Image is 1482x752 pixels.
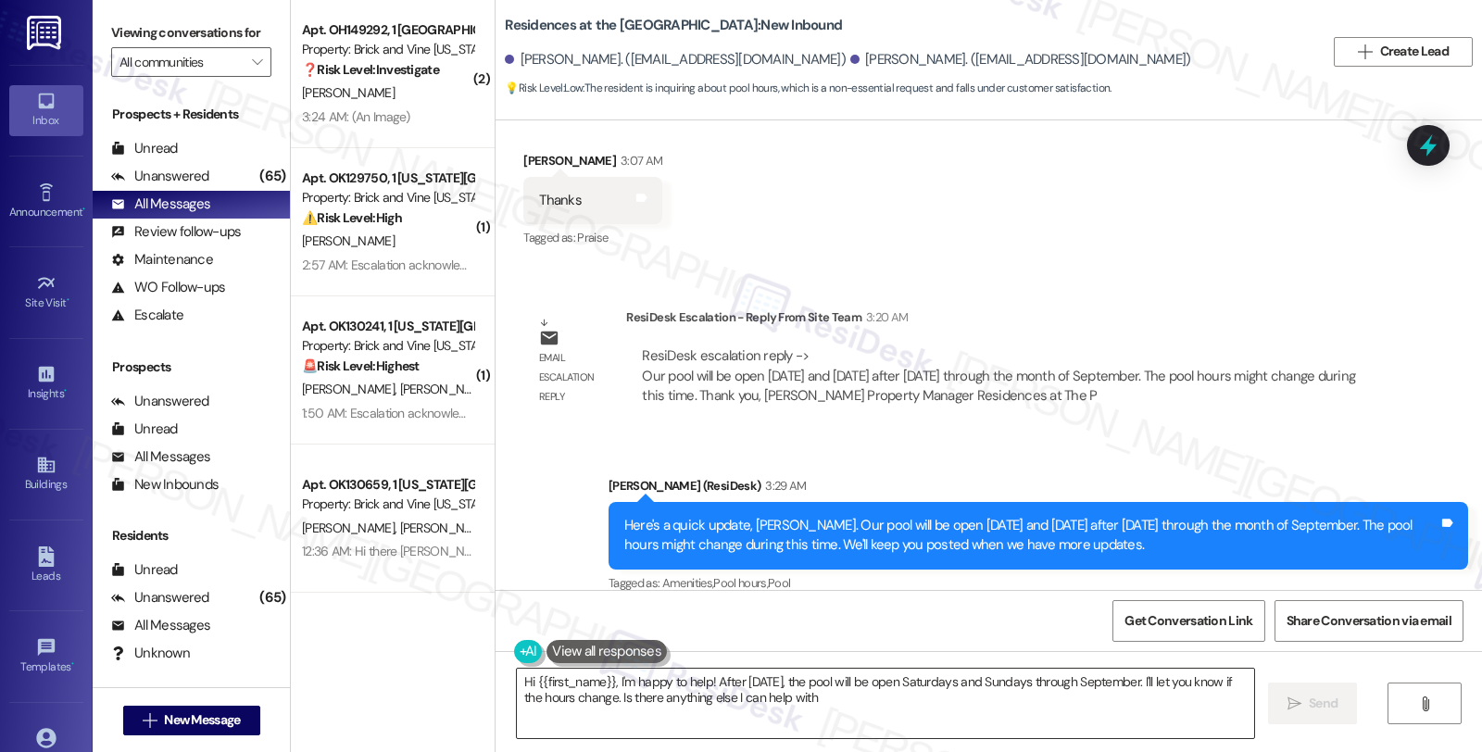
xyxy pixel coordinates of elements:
[302,84,395,101] span: [PERSON_NAME]
[539,348,611,407] div: Email escalation reply
[642,346,1355,405] div: ResiDesk escalation reply -> Our pool will be open [DATE] and [DATE] after [DATE] through the mon...
[9,541,83,591] a: Leads
[164,710,240,730] span: New Message
[302,405,490,421] div: 1:50 AM: Escalation acknowledged.
[850,50,1191,69] div: [PERSON_NAME]. ([EMAIL_ADDRESS][DOMAIN_NAME])
[1287,696,1301,711] i: 
[302,61,439,78] strong: ❓ Risk Level: Investigate
[302,108,410,125] div: 3:24 AM: (An Image)
[302,169,473,188] div: Apt. OK129750, 1 [US_STATE][GEOGRAPHIC_DATA]
[93,105,290,124] div: Prospects + Residents
[616,151,662,170] div: 3:07 AM
[400,520,493,536] span: [PERSON_NAME]
[626,307,1383,333] div: ResiDesk Escalation - Reply From Site Team
[609,570,1468,596] div: Tagged as:
[9,632,83,682] a: Templates •
[505,81,583,95] strong: 💡 Risk Level: Low
[302,188,473,207] div: Property: Brick and Vine [US_STATE][GEOGRAPHIC_DATA]
[1112,600,1264,642] button: Get Conversation Link
[624,516,1438,556] div: Here's a quick update, [PERSON_NAME]. Our pool will be open [DATE] and [DATE] after [DATE] throug...
[111,278,225,297] div: WO Follow-ups
[71,658,74,671] span: •
[302,209,402,226] strong: ⚠️ Risk Level: High
[302,20,473,40] div: Apt. OH149292, 1 [GEOGRAPHIC_DATA]
[252,55,262,69] i: 
[539,191,582,210] div: Thanks
[111,306,183,325] div: Escalate
[302,520,400,536] span: [PERSON_NAME]
[111,19,271,47] label: Viewing conversations for
[64,384,67,397] span: •
[1358,44,1372,59] i: 
[1275,600,1463,642] button: Share Conversation via email
[302,257,491,273] div: 2:57 AM: Escalation acknowledged.
[255,162,290,191] div: (65)
[9,358,83,408] a: Insights •
[861,307,908,327] div: 3:20 AM
[27,16,65,50] img: ResiDesk Logo
[523,224,662,251] div: Tagged as:
[505,79,1111,98] span: : The resident is inquiring about pool hours, which is a non-essential request and falls under cu...
[768,575,790,591] span: Pool
[93,357,290,377] div: Prospects
[111,616,210,635] div: All Messages
[123,706,260,735] button: New Message
[82,203,85,216] span: •
[1287,611,1451,631] span: Share Conversation via email
[93,526,290,545] div: Residents
[609,476,1468,502] div: [PERSON_NAME] (ResiDesk)
[577,230,608,245] span: Praise
[119,47,242,77] input: All communities
[1309,694,1338,713] span: Send
[111,420,178,439] div: Unread
[662,575,714,591] span: Amenities ,
[523,151,662,177] div: [PERSON_NAME]
[505,50,846,69] div: [PERSON_NAME]. ([EMAIL_ADDRESS][DOMAIN_NAME])
[111,167,209,186] div: Unanswered
[9,85,83,135] a: Inbox
[760,476,806,495] div: 3:29 AM
[111,194,210,214] div: All Messages
[1124,611,1252,631] span: Get Conversation Link
[302,495,473,514] div: Property: Brick and Vine [US_STATE][GEOGRAPHIC_DATA]
[67,294,69,307] span: •
[302,475,473,495] div: Apt. OK130659, 1 [US_STATE][GEOGRAPHIC_DATA]
[111,250,213,269] div: Maintenance
[1268,683,1358,724] button: Send
[505,16,842,35] b: Residences at the [GEOGRAPHIC_DATA]: New Inbound
[9,449,83,499] a: Buildings
[302,543,1173,559] div: 12:36 AM: Hi there [PERSON_NAME] and [PERSON_NAME]! I just wanted to check in and ask if you are ...
[302,336,473,356] div: Property: Brick and Vine [US_STATE][GEOGRAPHIC_DATA]
[1334,37,1473,67] button: Create Lead
[255,583,290,612] div: (65)
[111,475,219,495] div: New Inbounds
[143,713,157,728] i: 
[111,139,178,158] div: Unread
[517,669,1254,738] textarea: Hi {{first_name}}, I'm happy to help! After [DATE], the pool will be open Saturdays and Sundays t...
[302,317,473,336] div: Apt. OK130241, 1 [US_STATE][GEOGRAPHIC_DATA]
[302,381,400,397] span: [PERSON_NAME]
[111,222,241,242] div: Review follow-ups
[1418,696,1432,711] i: 
[400,381,493,397] span: [PERSON_NAME]
[111,644,190,663] div: Unknown
[713,575,768,591] span: Pool hours ,
[111,588,209,608] div: Unanswered
[111,447,210,467] div: All Messages
[1380,42,1449,61] span: Create Lead
[9,268,83,318] a: Site Visit •
[302,40,473,59] div: Property: Brick and Vine [US_STATE]
[302,232,395,249] span: [PERSON_NAME]
[302,357,420,374] strong: 🚨 Risk Level: Highest
[111,560,178,580] div: Unread
[111,392,209,411] div: Unanswered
